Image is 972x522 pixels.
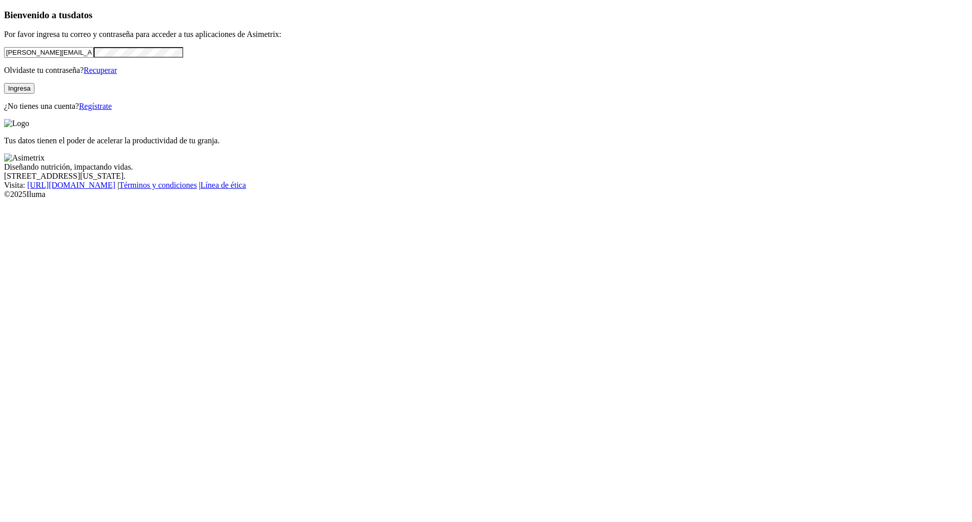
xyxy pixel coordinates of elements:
div: © 2025 Iluma [4,190,968,199]
a: [URL][DOMAIN_NAME] [27,181,115,189]
h3: Bienvenido a tus [4,10,968,21]
button: Ingresa [4,83,34,94]
a: Recuperar [84,66,117,74]
p: Olvidaste tu contraseña? [4,66,968,75]
p: Por favor ingresa tu correo y contraseña para acceder a tus aplicaciones de Asimetrix: [4,30,968,39]
div: Visita : | | [4,181,968,190]
a: Términos y condiciones [119,181,197,189]
span: datos [71,10,93,20]
div: Diseñando nutrición, impactando vidas. [4,163,968,172]
a: Línea de ética [200,181,246,189]
p: ¿No tienes una cuenta? [4,102,968,111]
img: Asimetrix [4,153,45,163]
img: Logo [4,119,29,128]
a: Regístrate [79,102,112,110]
div: [STREET_ADDRESS][US_STATE]. [4,172,968,181]
p: Tus datos tienen el poder de acelerar la productividad de tu granja. [4,136,968,145]
input: Tu correo [4,47,94,58]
